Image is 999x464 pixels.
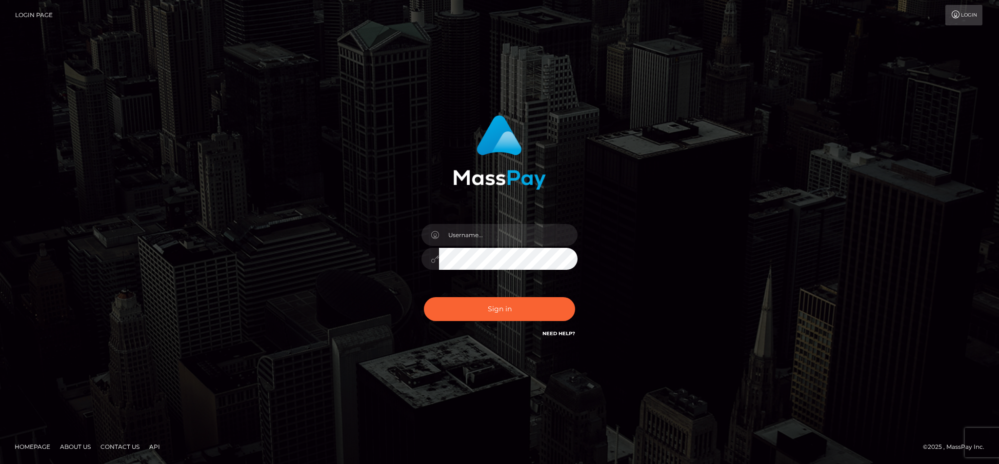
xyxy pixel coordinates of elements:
div: © 2025 , MassPay Inc. [923,442,992,452]
a: Login [945,5,982,25]
a: API [145,439,164,454]
a: About Us [56,439,95,454]
a: Homepage [11,439,54,454]
input: Username... [439,224,578,246]
a: Need Help? [542,330,575,337]
button: Sign in [424,297,575,321]
a: Contact Us [97,439,143,454]
a: Login Page [15,5,53,25]
img: MassPay Login [453,115,546,190]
